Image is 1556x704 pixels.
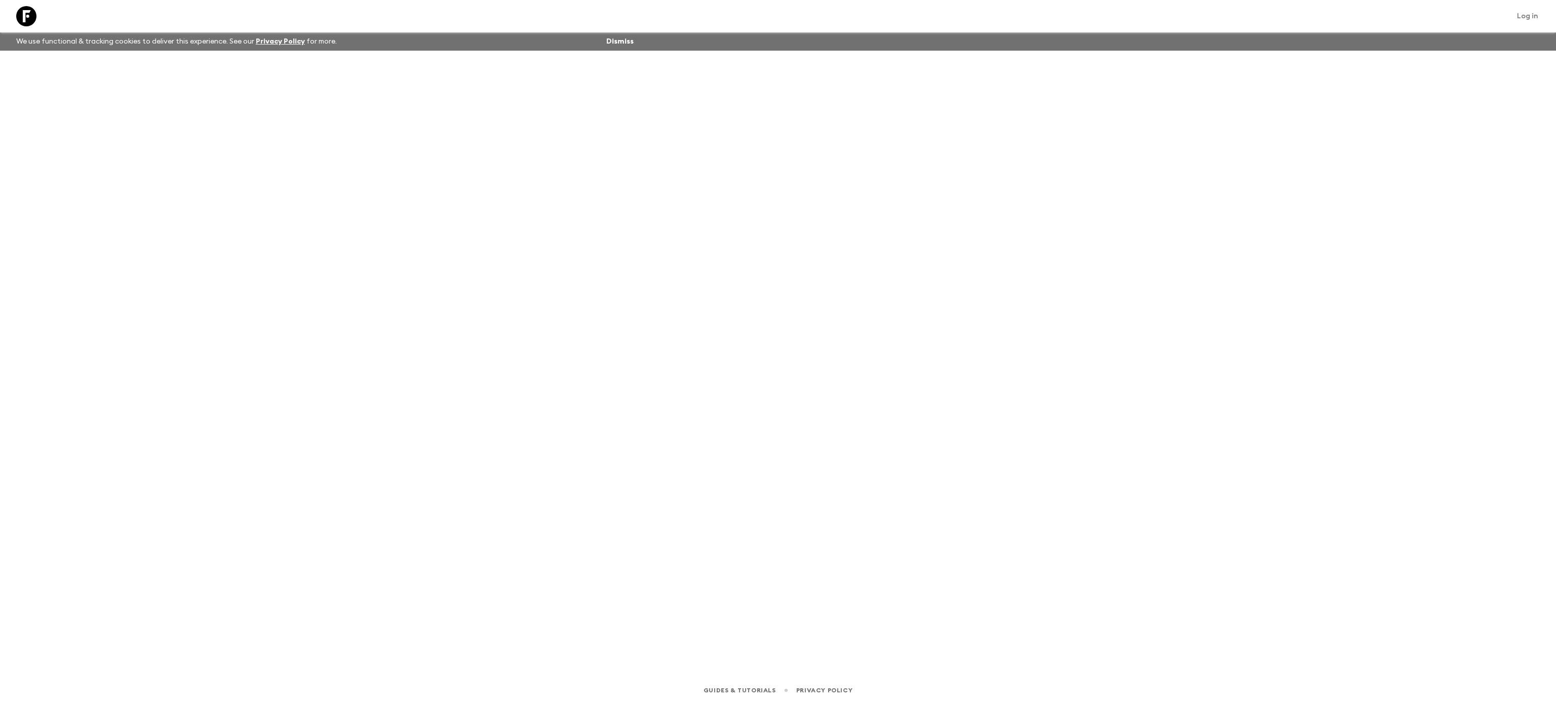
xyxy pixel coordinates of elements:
[1511,9,1544,23] a: Log in
[12,32,341,51] p: We use functional & tracking cookies to deliver this experience. See our for more.
[604,34,636,49] button: Dismiss
[256,38,305,45] a: Privacy Policy
[796,685,852,696] a: Privacy Policy
[704,685,776,696] a: Guides & Tutorials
